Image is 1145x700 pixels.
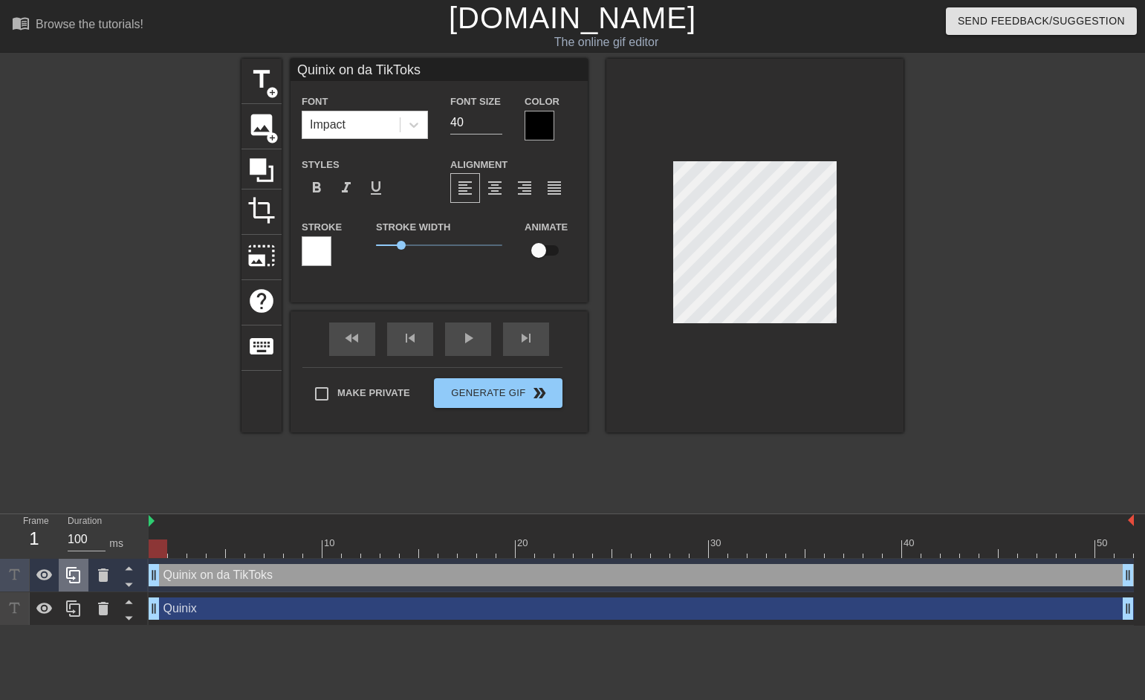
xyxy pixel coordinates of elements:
span: format_bold [308,179,325,197]
a: Browse the tutorials! [12,14,143,37]
div: ms [109,536,123,551]
div: Impact [310,116,346,134]
span: play_arrow [459,329,477,347]
label: Duration [68,517,102,526]
span: skip_next [517,329,535,347]
span: add_circle [266,86,279,99]
span: crop [247,196,276,224]
span: format_align_right [516,179,533,197]
div: 1 [23,525,45,552]
label: Font [302,94,328,109]
span: drag_handle [1120,601,1135,616]
a: [DOMAIN_NAME] [449,1,696,34]
div: 30 [710,536,724,551]
label: Stroke [302,220,342,235]
span: double_arrow [531,384,548,402]
span: format_align_left [456,179,474,197]
span: Make Private [337,386,410,401]
label: Font Size [450,94,501,109]
span: Send Feedback/Suggestion [958,12,1125,30]
span: help [247,287,276,315]
label: Styles [302,158,340,172]
span: keyboard [247,332,276,360]
div: Frame [12,514,56,557]
label: Color [525,94,559,109]
img: bound-end.png [1128,514,1134,526]
div: Browse the tutorials! [36,18,143,30]
label: Alignment [450,158,507,172]
div: 20 [517,536,531,551]
span: title [247,65,276,94]
span: fast_rewind [343,329,361,347]
span: skip_previous [401,329,419,347]
span: drag_handle [146,601,161,616]
div: 40 [904,536,917,551]
span: format_italic [337,179,355,197]
span: add_circle [266,132,279,144]
span: Generate Gif [440,384,557,402]
label: Animate [525,220,568,235]
div: 50 [1097,536,1110,551]
span: image [247,111,276,139]
button: Generate Gif [434,378,562,408]
div: 10 [324,536,337,551]
div: The online gif editor [389,33,824,51]
span: format_align_center [486,179,504,197]
span: photo_size_select_large [247,242,276,270]
span: menu_book [12,14,30,32]
span: format_underline [367,179,385,197]
span: format_align_justify [545,179,563,197]
button: Send Feedback/Suggestion [946,7,1137,35]
label: Stroke Width [376,220,450,235]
